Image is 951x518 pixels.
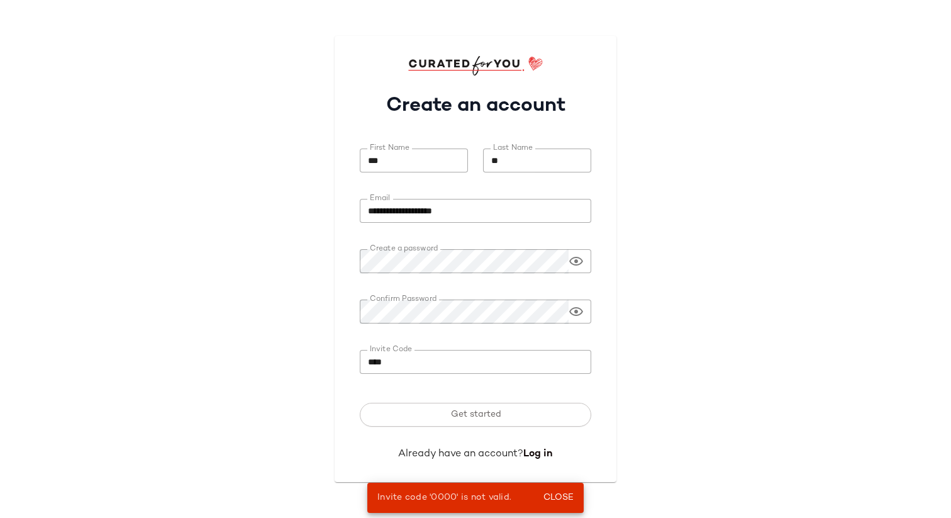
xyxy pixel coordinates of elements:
span: Get started [450,410,501,420]
span: Already have an account? [398,449,523,459]
span: Close [543,493,574,503]
button: Get started [360,403,591,427]
button: Close [538,487,579,509]
img: cfy_login_logo.DGdB1djN.svg [408,56,543,75]
h1: Create an account [360,76,591,128]
a: Log in [523,449,553,459]
span: Invite code '0000' is not valid. [377,493,511,502]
